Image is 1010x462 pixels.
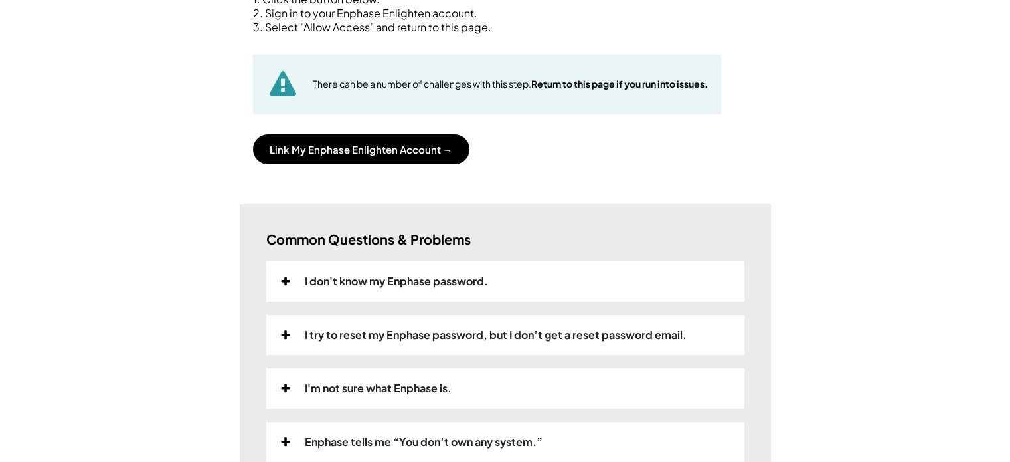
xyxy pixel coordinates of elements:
div: I'm not sure what Enphase is. [305,382,452,396]
h3: Common Questions & Problems [266,231,471,248]
div: I try to reset my Enphase password, but I don’t get a reset password email. [305,328,687,342]
div: There can be a number of challenges with this step. [313,78,708,91]
div: Enphase tells me “You don’t own any system.” [305,435,543,449]
strong: Return to this page if you run into issues. [531,78,708,90]
div: I don't know my Enphase password. [305,275,488,289]
button: Link My Enphase Enlighten Account → [253,134,469,164]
